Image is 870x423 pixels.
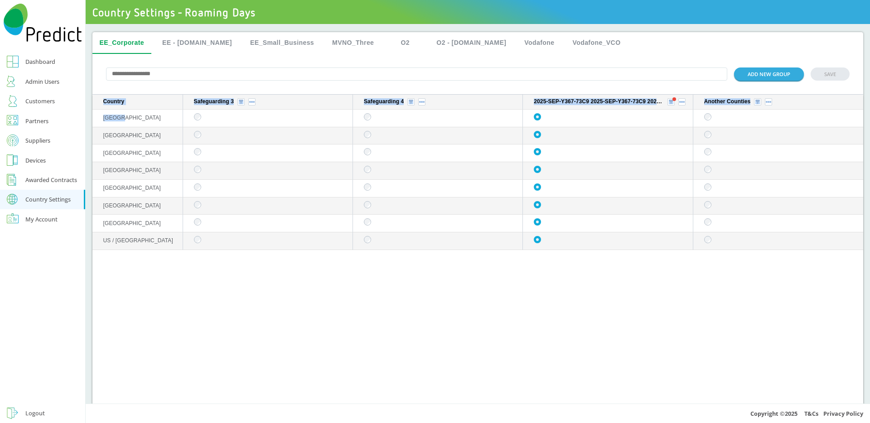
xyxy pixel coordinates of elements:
img: Union Icon [249,101,255,103]
div: Logout [25,408,45,418]
span: [GEOGRAPHIC_DATA] [103,220,161,226]
p: Safeguarding 4 [364,98,404,105]
div: My Account [25,214,58,225]
p: Another Counties [704,98,751,105]
button: Vodafone_VCO [565,32,628,54]
img: Filter Icon [755,100,760,104]
button: EE - [DOMAIN_NAME] [155,32,239,54]
a: Privacy Policy [823,409,863,418]
div: Devices [25,155,46,166]
p: Safeguarding 3 [194,98,234,105]
button: EE_Small_Business [243,32,321,54]
span: [GEOGRAPHIC_DATA] [103,115,161,121]
img: Filter Icon [669,100,673,104]
img: Union Icon [766,101,771,103]
img: Union Icon [679,101,685,103]
img: Predict Mobile [4,4,82,42]
span: [GEOGRAPHIC_DATA] [103,167,161,173]
div: Country Settings [25,197,71,202]
button: EE_Corporate [92,32,152,54]
span: [GEOGRAPHIC_DATA] [103,185,161,191]
button: O2 - [DOMAIN_NAME] [429,32,513,54]
span: US / [GEOGRAPHIC_DATA] [103,237,173,244]
div: Suppliers [25,135,50,146]
div: Awarded Contracts [25,174,77,185]
button: O2 [385,32,425,54]
div: Customers [25,96,55,106]
button: ADD NEW GROUP [734,67,804,81]
span: [GEOGRAPHIC_DATA] [103,132,161,139]
span: [GEOGRAPHIC_DATA] [103,202,161,209]
button: MVNO_Three [325,32,381,54]
th: Country [92,95,183,110]
div: Admin Users [25,76,59,87]
div: Partners [25,115,48,126]
a: T&Cs [804,409,818,418]
span: [GEOGRAPHIC_DATA] [103,150,161,156]
p: 2025-SEP-Y367-73C9 2025-SEP-Y367-73C9 2025-SEP-Y367-73C9 2025-SEP-Y367-73C9 2025-SEP-Y367-73C9202... [534,98,663,105]
table: sticky table [92,95,864,250]
img: Filter Icon [409,100,413,104]
button: Vodafone [517,32,561,54]
img: Union Icon [419,101,425,103]
img: Filter Icon [239,100,243,104]
div: Dashboard [25,56,55,67]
